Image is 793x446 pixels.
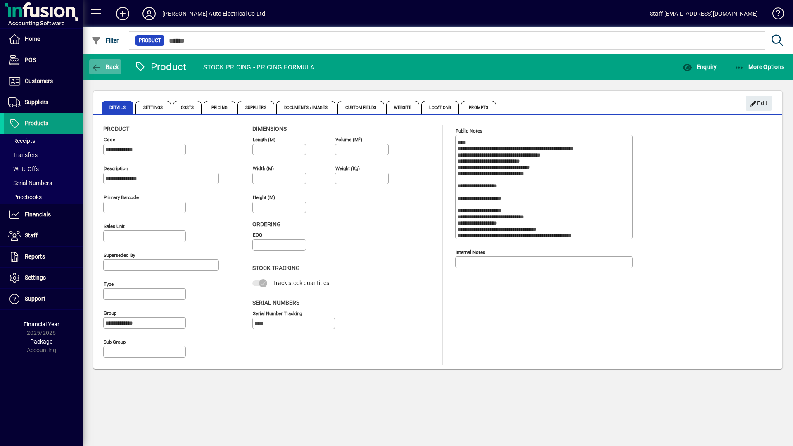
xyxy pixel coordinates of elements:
a: Knowledge Base [766,2,783,28]
span: Back [91,64,119,70]
span: Serial Numbers [252,299,299,306]
mat-label: EOQ [253,232,262,238]
a: Transfers [4,148,83,162]
span: Edit [750,97,768,110]
a: Receipts [4,134,83,148]
div: Staff [EMAIL_ADDRESS][DOMAIN_NAME] [650,7,758,20]
button: More Options [732,59,787,74]
a: Customers [4,71,83,92]
span: Costs [173,101,202,114]
app-page-header-button: Back [83,59,128,74]
mat-label: Weight (Kg) [335,166,360,171]
a: Pricebooks [4,190,83,204]
span: Stock Tracking [252,265,300,271]
button: Enquiry [680,59,719,74]
button: Add [109,6,136,21]
span: Product [139,36,161,45]
span: Serial Numbers [8,180,52,186]
span: Staff [25,232,38,239]
button: Edit [746,96,772,111]
button: Back [89,59,121,74]
span: Write Offs [8,166,39,172]
span: Prompts [461,101,496,114]
span: Receipts [8,138,35,144]
span: Financials [25,211,51,218]
mat-label: Sales unit [104,223,125,229]
mat-label: Superseded by [104,252,135,258]
span: Settings [25,274,46,281]
mat-label: Volume (m ) [335,137,362,142]
mat-label: Serial Number tracking [253,310,302,316]
span: Product [103,126,129,132]
mat-label: Length (m) [253,137,275,142]
button: Profile [136,6,162,21]
mat-label: Type [104,281,114,287]
span: Track stock quantities [273,280,329,286]
span: Custom Fields [337,101,384,114]
span: Reports [25,253,45,260]
span: Website [386,101,420,114]
button: Filter [89,33,121,48]
mat-label: Internal Notes [456,249,485,255]
a: POS [4,50,83,71]
a: Financials [4,204,83,225]
a: Support [4,289,83,309]
div: Product [134,60,187,74]
span: Customers [25,78,53,84]
div: [PERSON_NAME] Auto Electrical Co Ltd [162,7,265,20]
span: More Options [734,64,785,70]
div: STOCK PRICING - PRICING FORMULA [203,61,314,74]
span: Products [25,120,48,126]
mat-label: Group [104,310,116,316]
a: Suppliers [4,92,83,113]
span: Suppliers [237,101,274,114]
span: Details [102,101,133,114]
span: Transfers [8,152,38,158]
mat-label: Width (m) [253,166,274,171]
span: Pricing [204,101,235,114]
mat-label: Public Notes [456,128,482,134]
span: Support [25,295,45,302]
a: Home [4,29,83,50]
a: Serial Numbers [4,176,83,190]
span: Settings [135,101,171,114]
a: Staff [4,225,83,246]
span: POS [25,57,36,63]
span: Enquiry [682,64,717,70]
mat-label: Description [104,166,128,171]
a: Reports [4,247,83,267]
sup: 3 [359,136,361,140]
mat-label: Sub group [104,339,126,345]
span: Suppliers [25,99,48,105]
span: Ordering [252,221,281,228]
span: Financial Year [24,321,59,327]
mat-label: Primary barcode [104,195,139,200]
span: Dimensions [252,126,287,132]
span: Package [30,338,52,345]
span: Documents / Images [276,101,336,114]
a: Write Offs [4,162,83,176]
mat-label: Height (m) [253,195,275,200]
span: Filter [91,37,119,44]
span: Pricebooks [8,194,42,200]
a: Settings [4,268,83,288]
mat-label: Code [104,137,115,142]
span: Locations [421,101,459,114]
span: Home [25,36,40,42]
